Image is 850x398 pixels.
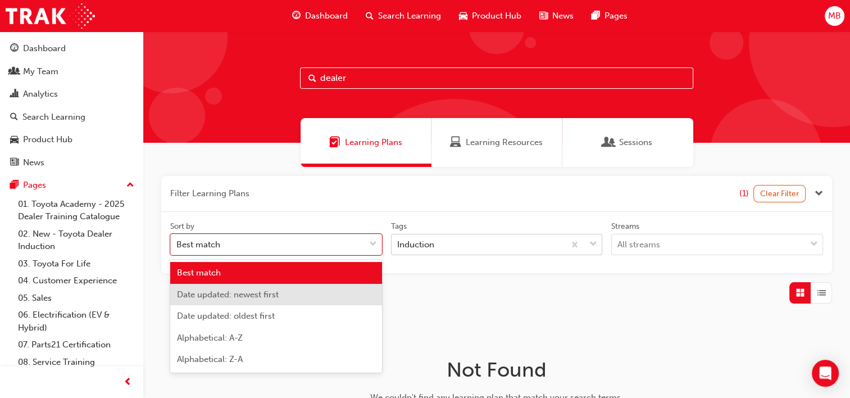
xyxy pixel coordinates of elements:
[13,272,139,290] a: 04. Customer Experience
[319,358,675,382] h1: Not Found
[23,88,58,101] div: Analytics
[177,354,243,364] span: Alphabetical: Z-A
[13,306,139,336] a: 06. Electrification (EV & Hybrid)
[23,133,72,146] div: Product Hub
[583,4,637,28] a: pages-iconPages
[23,65,58,78] div: My Team
[176,238,220,251] div: Best match
[391,221,603,256] label: tagOptions
[4,84,139,105] a: Analytics
[4,129,139,150] a: Product Hub
[753,185,806,202] button: Clear Filter
[13,196,139,225] a: 01. Toyota Academy - 2025 Dealer Training Catalogue
[177,268,221,278] span: Best match
[305,10,348,22] span: Dashboard
[366,9,374,23] span: search-icon
[812,360,839,387] div: Open Intercom Messenger
[817,287,826,300] span: List
[466,136,543,149] span: Learning Resources
[592,9,600,23] span: pages-icon
[530,4,583,28] a: news-iconNews
[124,376,132,390] span: prev-icon
[611,221,639,232] div: Streams
[22,111,85,124] div: Search Learning
[589,237,597,252] span: down-icon
[10,180,19,191] span: pages-icon
[23,42,66,55] div: Dashboard
[357,4,450,28] a: search-iconSearch Learning
[13,336,139,354] a: 07. Parts21 Certification
[617,238,660,251] div: All streams
[301,118,431,167] a: Learning PlansLearning Plans
[604,10,628,22] span: Pages
[4,38,139,59] a: Dashboard
[300,67,693,89] input: Search...
[828,10,841,22] span: MB
[10,158,19,168] span: news-icon
[459,9,467,23] span: car-icon
[4,175,139,196] button: Pages
[23,179,46,192] div: Pages
[391,221,407,232] div: Tags
[825,6,844,26] button: MB
[23,156,44,169] div: News
[431,118,562,167] a: Learning ResourcesLearning Resources
[397,238,434,251] div: Induction
[177,290,279,300] span: Date updated: newest first
[4,36,139,175] button: DashboardMy TeamAnalyticsSearch LearningProduct HubNews
[283,4,357,28] a: guage-iconDashboard
[4,152,139,173] a: News
[450,136,461,149] span: Learning Resources
[170,221,194,232] div: Sort by
[329,136,340,149] span: Learning Plans
[369,237,377,252] span: down-icon
[4,61,139,82] a: My Team
[4,107,139,128] a: Search Learning
[345,136,402,149] span: Learning Plans
[308,72,316,85] span: Search
[10,135,19,145] span: car-icon
[450,4,530,28] a: car-iconProduct Hub
[10,44,19,54] span: guage-icon
[378,10,441,22] span: Search Learning
[619,136,652,149] span: Sessions
[177,311,275,321] span: Date updated: oldest first
[810,237,818,252] span: down-icon
[472,10,521,22] span: Product Hub
[796,287,804,300] span: Grid
[13,290,139,307] a: 05. Sales
[552,10,574,22] span: News
[13,354,139,371] a: 08. Service Training
[13,225,139,255] a: 02. New - Toyota Dealer Induction
[10,67,19,77] span: people-icon
[603,136,615,149] span: Sessions
[10,112,18,123] span: search-icon
[539,9,548,23] span: news-icon
[13,255,139,273] a: 03. Toyota For Life
[6,3,95,29] img: Trak
[177,333,243,343] span: Alphabetical: A-Z
[10,89,19,99] span: chart-icon
[292,9,301,23] span: guage-icon
[562,118,693,167] a: SessionsSessions
[815,187,823,200] button: Close the filter
[126,178,134,193] span: up-icon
